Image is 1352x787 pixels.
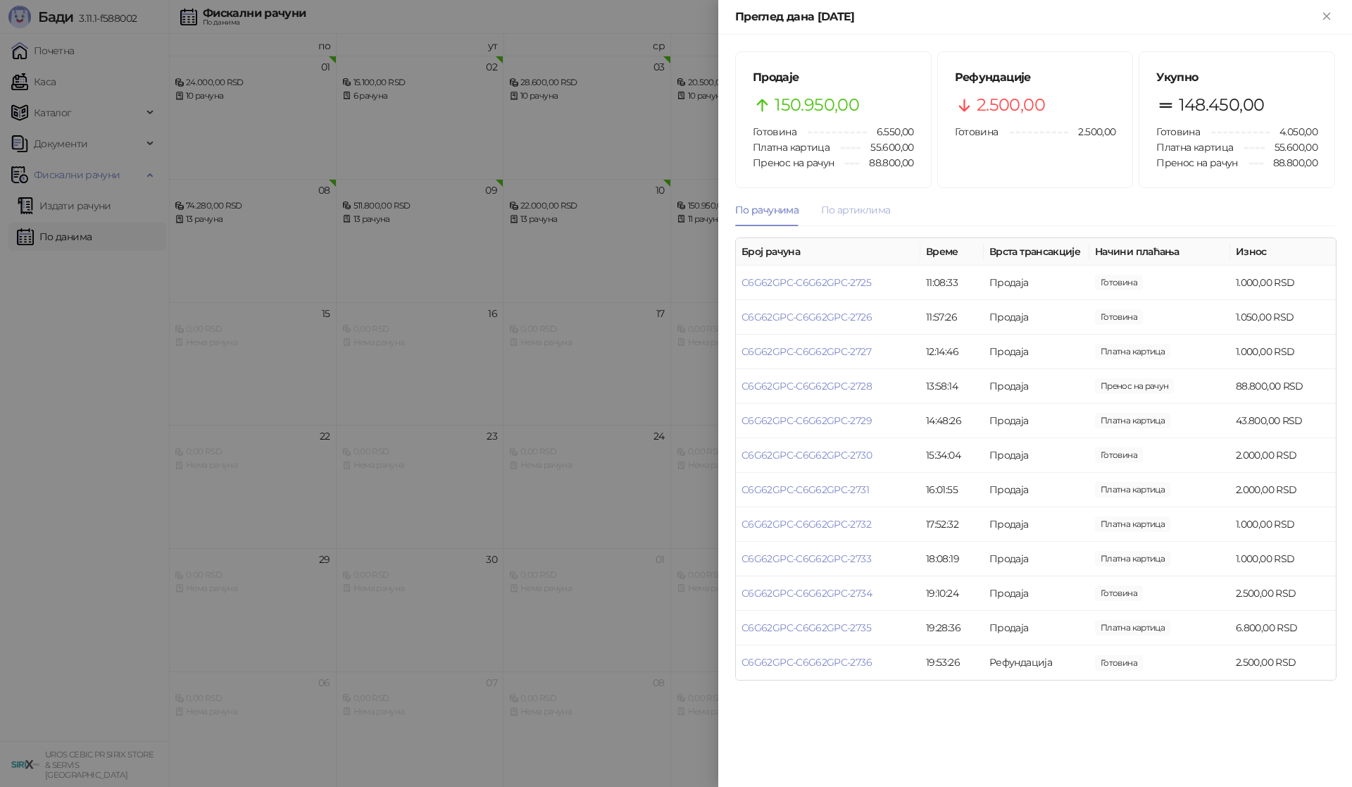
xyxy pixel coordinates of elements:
[741,380,872,392] a: C6G62GPC-C6G62GPC-2728
[1230,507,1336,542] td: 1.000,00 RSD
[741,552,871,565] a: C6G62GPC-C6G62GPC-2733
[1156,69,1317,86] h5: Укупно
[1095,275,1143,290] span: 1.000,00
[741,449,872,461] a: C6G62GPC-C6G62GPC-2730
[1263,155,1317,171] span: 88.800,00
[920,473,984,507] td: 16:01:55
[1095,620,1170,636] span: 6.800,00
[753,125,796,138] span: Готовина
[753,141,830,154] span: Платна картица
[984,438,1089,473] td: Продаја
[741,483,869,496] a: C6G62GPC-C6G62GPC-2731
[1156,156,1237,169] span: Пренос на рачун
[1230,542,1336,576] td: 1.000,00 RSD
[736,238,920,266] th: Број рачуна
[735,8,1318,25] div: Преглед дана [DATE]
[920,611,984,645] td: 19:28:36
[741,518,871,531] a: C6G62GPC-C6G62GPC-2732
[920,404,984,438] td: 14:48:26
[735,202,799,218] div: По рачунима
[920,369,984,404] td: 13:58:14
[920,335,984,369] td: 12:14:46
[1095,413,1170,428] span: 43.800,00
[1230,576,1336,611] td: 2.500,00 RSD
[1230,438,1336,473] td: 2.000,00 RSD
[1230,645,1336,680] td: 2.500,00 RSD
[984,300,1089,335] td: Продаја
[1095,551,1170,566] span: 1.000,00
[955,125,999,138] span: Готовина
[1095,585,1143,601] span: 2.500,00
[920,542,984,576] td: 18:08:19
[984,369,1089,404] td: Продаја
[920,266,984,300] td: 11:08:33
[1156,141,1233,154] span: Платна картица
[920,300,984,335] td: 11:57:26
[1095,344,1170,359] span: 1.000,00
[920,507,984,542] td: 17:52:32
[1230,473,1336,507] td: 2.000,00 RSD
[1089,238,1230,266] th: Начини плаћања
[984,404,1089,438] td: Продаја
[741,276,871,289] a: C6G62GPC-C6G62GPC-2725
[1179,92,1265,118] span: 148.450,00
[741,656,872,669] a: C6G62GPC-C6G62GPC-2736
[753,156,834,169] span: Пренос на рачун
[920,645,984,680] td: 19:53:26
[1095,482,1170,497] span: 2.000,00
[984,611,1089,645] td: Продаја
[741,621,871,634] a: C6G62GPC-C6G62GPC-2735
[1230,300,1336,335] td: 1.050,00 RSD
[741,414,872,427] a: C6G62GPC-C6G62GPC-2729
[821,202,890,218] div: По артиклима
[1095,516,1170,532] span: 1.000,00
[1230,238,1336,266] th: Износ
[1230,266,1336,300] td: 1.000,00 RSD
[1230,335,1336,369] td: 1.000,00 RSD
[741,345,871,358] a: C6G62GPC-C6G62GPC-2727
[1095,655,1143,671] span: 2.500,00
[741,311,872,323] a: C6G62GPC-C6G62GPC-2726
[1095,447,1143,463] span: 2.000,00
[1230,404,1336,438] td: 43.800,00 RSD
[984,507,1089,542] td: Продаја
[860,140,913,155] span: 55.600,00
[984,473,1089,507] td: Продаја
[867,124,914,140] span: 6.550,00
[984,645,1089,680] td: Рефундација
[1068,124,1115,140] span: 2.500,00
[984,542,1089,576] td: Продаја
[1230,369,1336,404] td: 88.800,00 RSD
[920,576,984,611] td: 19:10:24
[741,587,872,600] a: C6G62GPC-C6G62GPC-2734
[984,335,1089,369] td: Продаја
[1318,8,1335,25] button: Close
[1230,611,1336,645] td: 6.800,00 RSD
[1095,309,1143,325] span: 1.500,00
[955,69,1116,86] h5: Рефундације
[984,238,1089,266] th: Врста трансакције
[1156,125,1200,138] span: Готовина
[753,69,914,86] h5: Продаје
[1270,124,1317,140] span: 4.050,00
[977,92,1045,118] span: 2.500,00
[775,92,859,118] span: 150.950,00
[984,576,1089,611] td: Продаја
[1265,140,1317,155] span: 55.600,00
[859,155,913,171] span: 88.800,00
[920,438,984,473] td: 15:34:04
[920,238,984,266] th: Време
[1095,378,1174,394] span: 88.800,00
[984,266,1089,300] td: Продаја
